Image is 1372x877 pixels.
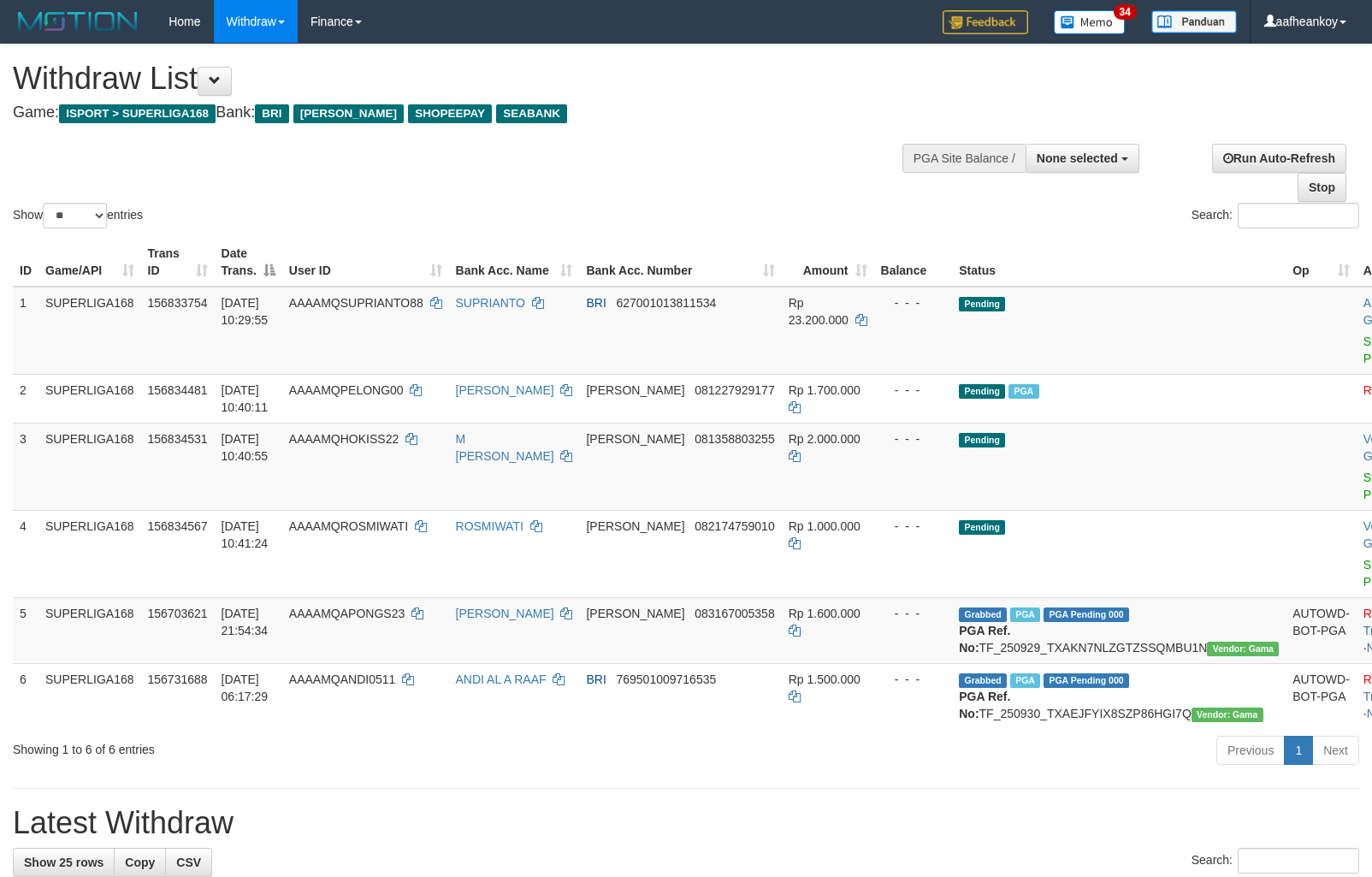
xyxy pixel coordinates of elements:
input: Search: [1238,848,1359,874]
b: PGA Ref. No: [959,624,1010,655]
span: 156833754 [148,296,208,310]
label: Search: [1192,848,1359,874]
span: Rp 2.000.000 [789,432,860,446]
th: Date Trans.: activate to sort column descending [215,238,282,287]
th: User ID: activate to sort column ascending [282,238,449,287]
span: Rp 1.000.000 [789,519,860,533]
img: panduan.png [1151,10,1237,33]
span: AAAAMQPELONG00 [289,383,404,397]
span: Pending [959,520,1005,535]
span: AAAAMQANDI0511 [289,673,396,686]
th: ID [13,238,38,287]
div: - - - [881,294,946,311]
span: [DATE] 10:40:55 [222,432,269,463]
div: - - - [881,382,946,399]
span: Copy [125,856,155,869]
td: TF_250929_TXAKN7NLZGTZSSQMBU1N [952,597,1286,663]
span: None selected [1037,151,1118,165]
span: SHOPEEPAY [408,104,492,123]
td: 5 [13,597,38,663]
a: Copy [114,848,166,877]
span: ISPORT > SUPERLIGA168 [59,104,216,123]
span: Vendor URL: https://trx31.1velocity.biz [1192,708,1263,722]
input: Search: [1238,203,1359,228]
a: SUPRIANTO [456,296,525,310]
span: Marked by aafheankoy [1008,384,1038,399]
span: Rp 1.700.000 [789,383,860,397]
span: AAAAMQROSMIWATI [289,519,408,533]
div: Showing 1 to 6 of 6 entries [13,734,559,758]
img: Feedback.jpg [943,10,1028,34]
span: Rp 1.600.000 [789,607,860,620]
span: BRI [586,673,606,686]
td: SUPERLIGA168 [38,374,141,423]
span: Show 25 rows [24,856,103,869]
td: 4 [13,510,38,597]
span: 156834567 [148,519,208,533]
span: Pending [959,433,1005,447]
span: AAAAMQAPONGS23 [289,607,405,620]
span: Copy 083167005358 to clipboard [695,607,774,620]
span: BRI [586,296,606,310]
span: Pending [959,384,1005,399]
th: Trans ID: activate to sort column ascending [141,238,215,287]
span: Copy 627001013811534 to clipboard [616,296,716,310]
span: AAAAMQSUPRIANTO88 [289,296,423,310]
span: Marked by aafromsomean [1010,673,1040,688]
label: Search: [1192,203,1359,228]
a: [PERSON_NAME] [456,607,554,620]
a: Show 25 rows [13,848,115,877]
div: - - - [881,605,946,622]
span: Grabbed [959,607,1007,622]
span: [PERSON_NAME] [586,519,684,533]
a: CSV [165,848,212,877]
span: Grabbed [959,673,1007,688]
span: PGA Pending [1044,673,1129,688]
th: Game/API: activate to sort column ascending [38,238,141,287]
td: SUPERLIGA168 [38,423,141,510]
span: 156703621 [148,607,208,620]
span: [PERSON_NAME] [586,432,684,446]
button: None selected [1026,144,1139,173]
img: MOTION_logo.png [13,9,143,34]
td: 6 [13,663,38,729]
span: 34 [1114,4,1137,20]
td: 2 [13,374,38,423]
span: Copy 081358803255 to clipboard [695,432,774,446]
span: Copy 081227929177 to clipboard [695,383,774,397]
a: ROSMIWATI [456,519,523,533]
b: PGA Ref. No: [959,690,1010,720]
td: SUPERLIGA168 [38,663,141,729]
span: [DATE] 10:40:11 [222,383,269,414]
h1: Withdraw List [13,62,897,96]
span: PGA Pending [1044,607,1129,622]
th: Balance [874,238,953,287]
span: Copy 769501009716535 to clipboard [616,673,716,686]
div: - - - [881,430,946,447]
td: SUPERLIGA168 [38,597,141,663]
th: Bank Acc. Name: activate to sort column ascending [449,238,580,287]
span: [DATE] 10:41:24 [222,519,269,550]
span: [DATE] 21:54:34 [222,607,269,637]
div: - - - [881,518,946,535]
a: [PERSON_NAME] [456,383,554,397]
a: M [PERSON_NAME] [456,432,554,463]
span: 156834531 [148,432,208,446]
select: Showentries [43,203,107,228]
img: Button%20Memo.svg [1054,10,1126,34]
span: [PERSON_NAME] [586,383,684,397]
span: Pending [959,297,1005,311]
span: [PERSON_NAME] [293,104,404,123]
span: Marked by aafchhiseyha [1010,607,1040,622]
label: Show entries [13,203,143,228]
span: Rp 23.200.000 [789,296,849,327]
span: 156834481 [148,383,208,397]
span: [DATE] 10:29:55 [222,296,269,327]
th: Bank Acc. Number: activate to sort column ascending [579,238,781,287]
th: Status [952,238,1286,287]
td: 3 [13,423,38,510]
span: Copy 082174759010 to clipboard [695,519,774,533]
td: SUPERLIGA168 [38,287,141,375]
span: [PERSON_NAME] [586,607,684,620]
h1: Latest Withdraw [13,806,1359,840]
